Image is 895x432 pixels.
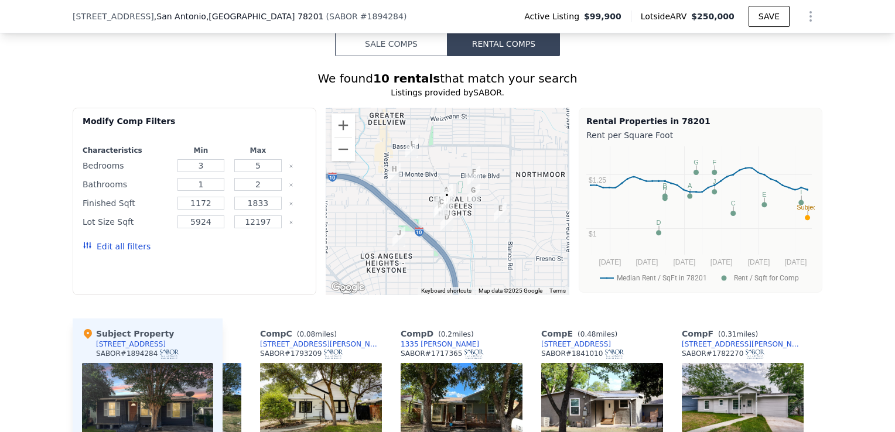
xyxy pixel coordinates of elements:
[663,182,667,189] text: B
[83,115,306,136] div: Modify Comp Filters
[662,184,667,191] text: H
[688,182,692,189] text: A
[401,340,479,349] a: 1335 [PERSON_NAME]
[260,328,341,340] div: Comp C
[549,287,566,294] a: Terms (opens in new tab)
[360,12,404,21] span: # 1894284
[175,146,227,155] div: Min
[448,32,560,56] button: Rental Comps
[326,11,407,22] div: ( )
[154,11,324,22] span: , San Antonio
[749,6,790,27] button: SAVE
[746,349,765,359] img: SABOR Logo
[421,287,472,295] button: Keyboard shortcuts
[83,176,170,193] div: Bathrooms
[541,340,611,349] a: [STREET_ADDRESS]
[636,258,658,266] text: [DATE]
[73,11,154,22] span: [STREET_ADDRESS]
[329,280,367,295] img: Google
[605,349,624,359] img: SABOR Logo
[383,159,405,188] div: 1812 Mardell St
[292,330,341,338] span: ( miles)
[617,274,707,282] text: Median Rent / SqFt in 78201
[748,258,770,266] text: [DATE]
[83,214,170,230] div: Lot Size Sqft
[401,349,484,359] div: SABOR # 1717365
[431,191,453,221] div: 210 Gardina St
[96,349,179,359] div: SABOR # 1894284
[83,146,170,155] div: Characteristics
[731,200,736,207] text: C
[329,280,367,295] a: Open this area in Google Maps (opens a new window)
[329,12,358,21] span: SABOR
[332,114,355,137] button: Zoom in
[489,198,511,227] div: 935 W Hermosa Dr
[388,222,410,252] div: 1738 Lee Hall
[464,349,484,359] img: SABOR Logo
[541,349,624,359] div: SABOR # 1841010
[589,230,597,238] text: $1
[586,115,815,127] div: Rental Properties in 78201
[83,241,151,252] button: Edit all filters
[433,330,478,338] span: ( miles)
[232,146,285,155] div: Max
[260,340,382,349] a: [STREET_ADDRESS][PERSON_NAME]
[799,5,822,28] button: Show Options
[289,164,293,169] button: Clear
[83,157,170,174] div: Bedrooms
[479,287,542,294] span: Map data ©2025 Google
[589,176,606,184] text: $1.25
[762,191,766,198] text: E
[712,159,716,166] text: F
[435,179,457,208] div: 1910 Catalina Ave
[586,143,815,290] svg: A chart.
[682,340,804,349] a: [STREET_ADDRESS][PERSON_NAME]
[694,159,699,166] text: G
[73,87,822,98] div: Listings provided by SABOR .
[324,349,343,359] img: SABOR Logo
[463,162,485,191] div: 1118 Lovera Blvd
[541,328,622,340] div: Comp E
[682,328,763,340] div: Comp F
[734,274,799,282] text: Rent / Sqft for Comp
[682,349,765,359] div: SABOR # 1782270
[797,204,818,211] text: Subject
[710,258,733,266] text: [DATE]
[584,11,621,22] span: $99,900
[641,11,691,22] span: Lotside ARV
[713,330,763,338] span: ( miles)
[335,32,448,56] button: Sale Comps
[289,183,293,187] button: Clear
[401,328,479,340] div: Comp D
[673,258,695,266] text: [DATE]
[289,201,293,206] button: Clear
[657,219,661,226] text: D
[401,133,423,163] div: 634 Venice
[289,220,293,225] button: Clear
[785,258,807,266] text: [DATE]
[332,138,355,161] button: Zoom out
[83,195,170,211] div: Finished Sqft
[800,188,802,196] text: I
[721,330,737,338] span: 0.31
[73,70,822,87] div: We found that match your search
[299,330,315,338] span: 0.08
[429,194,451,223] div: 1415 W Wildwood Dr
[691,12,735,21] span: $250,000
[160,349,179,359] img: SABOR Logo
[573,330,622,338] span: ( miles)
[96,340,166,349] div: [STREET_ADDRESS]
[260,349,343,359] div: SABOR # 1793209
[436,184,458,214] div: 1324 W Mariposa Dr
[373,71,440,85] strong: 10 rentals
[586,127,815,143] div: Rent per Square Foot
[436,207,458,236] div: 1335 Clower
[713,178,716,185] text: J
[82,328,174,340] div: Subject Property
[599,258,621,266] text: [DATE]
